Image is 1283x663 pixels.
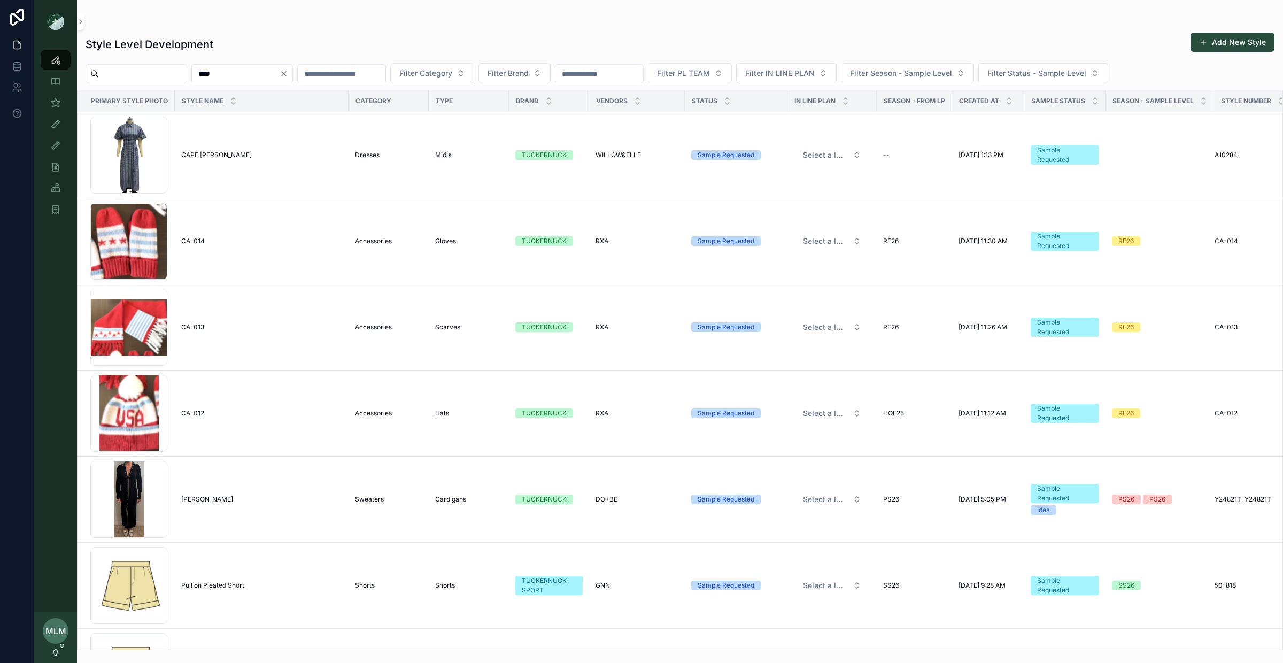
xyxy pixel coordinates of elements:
[1118,236,1134,246] div: RE26
[596,409,608,418] span: RXA
[794,145,870,165] a: Select Button
[399,68,452,79] span: Filter Category
[522,322,567,332] div: TUCKERNUCK
[794,231,870,251] a: Select Button
[1037,145,1093,165] div: Sample Requested
[1112,408,1208,418] a: RE26
[987,68,1086,79] span: Filter Status - Sample Level
[1215,237,1281,245] a: CA-014
[1215,581,1281,590] a: 50-818
[794,490,870,509] button: Select Button
[1118,408,1134,418] div: RE26
[181,151,252,159] span: CAPE [PERSON_NAME]
[691,322,781,332] a: Sample Requested
[596,495,678,504] a: DO+BE
[515,495,583,504] a: TUCKERNUCK
[596,151,641,159] span: WILLOW&ELLE
[435,409,449,418] span: Hats
[959,323,1018,331] a: [DATE] 11:26 AM
[698,408,754,418] div: Sample Requested
[736,63,837,83] button: Select Button
[959,495,1018,504] a: [DATE] 5:05 PM
[1112,236,1208,246] a: RE26
[1118,581,1134,590] div: SS26
[883,495,899,504] span: PS26
[45,625,66,637] span: MLM
[355,409,422,418] a: Accessories
[181,237,205,245] span: CA-014
[522,150,567,160] div: TUCKERNUCK
[522,576,576,595] div: TUCKERNUCK SPORT
[1112,97,1194,105] span: SEASON - SAMPLE LEVEL
[435,581,503,590] a: Shorts
[883,581,899,590] span: SS26
[803,408,848,419] span: Select a IN LINE PLAN
[515,150,583,160] a: TUCKERNUCK
[435,495,466,504] span: Cardigans
[691,150,781,160] a: Sample Requested
[181,409,342,418] a: CA-012
[522,236,567,246] div: TUCKERNUCK
[1031,97,1085,105] span: Sample Status
[1118,495,1134,504] div: PS26
[91,97,168,105] span: Primary Style Photo
[355,97,391,105] span: Category
[1031,318,1099,337] a: Sample Requested
[648,63,732,83] button: Select Button
[691,408,781,418] a: Sample Requested
[1112,322,1208,332] a: RE26
[435,323,460,331] span: Scarves
[803,236,848,246] span: Select a IN LINE PLAN
[596,237,678,245] a: RXA
[959,581,1006,590] span: [DATE] 9:28 AM
[515,576,583,595] a: TUCKERNUCK SPORT
[1191,33,1274,52] button: Add New Style
[803,150,848,160] span: Select a IN LINE PLAN
[884,97,945,105] span: Season - From LP
[1215,151,1238,159] span: A10284
[883,323,899,331] span: RE26
[436,97,453,105] span: Type
[435,151,503,159] a: Midis
[794,576,870,595] button: Select Button
[978,63,1108,83] button: Select Button
[34,43,77,233] div: scrollable content
[596,323,608,331] span: RXA
[794,232,870,251] button: Select Button
[181,323,342,331] a: CA-013
[515,322,583,332] a: TUCKERNUCK
[803,580,848,591] span: Select a IN LINE PLAN
[1112,495,1208,504] a: PS26PS26
[181,151,342,159] a: CAPE [PERSON_NAME]
[1031,576,1099,595] a: Sample Requested
[850,68,952,79] span: Filter Season - Sample Level
[803,494,848,505] span: Select a IN LINE PLAN
[516,97,539,105] span: Brand
[355,581,375,590] span: Shorts
[959,151,1018,159] a: [DATE] 1:13 PM
[794,97,836,105] span: IN LINE PLAN
[959,323,1007,331] span: [DATE] 11:26 AM
[794,318,870,337] button: Select Button
[596,323,678,331] a: RXA
[355,151,422,159] a: Dresses
[596,237,608,245] span: RXA
[355,581,422,590] a: Shorts
[883,237,899,245] span: RE26
[1037,404,1093,423] div: Sample Requested
[883,581,946,590] a: SS26
[355,495,384,504] span: Sweaters
[1149,495,1165,504] div: PS26
[1221,97,1271,105] span: Style Number
[959,237,1008,245] span: [DATE] 11:30 AM
[522,408,567,418] div: TUCKERNUCK
[1037,576,1093,595] div: Sample Requested
[181,495,233,504] span: [PERSON_NAME]
[959,495,1006,504] span: [DATE] 5:05 PM
[355,151,380,159] span: Dresses
[1215,581,1236,590] span: 50-818
[181,581,342,590] a: Pull on Pleated Short
[841,63,974,83] button: Select Button
[1031,232,1099,251] a: Sample Requested
[745,68,815,79] span: Filter IN LINE PLAN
